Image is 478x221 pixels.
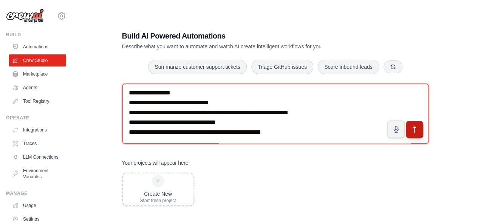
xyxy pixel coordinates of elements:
p: Describe what you want to automate and watch AI create intelligent workflows for you [122,43,376,50]
div: Manage [6,190,66,196]
button: Summarize customer support tickets [148,60,246,74]
div: Start fresh project [140,198,176,204]
a: LLM Connections [9,151,66,163]
div: Create New [140,190,176,198]
button: Get new suggestions [384,60,402,73]
iframe: Chat Widget [440,185,478,221]
img: Logo [6,9,44,23]
button: Score inbound leads [318,60,379,74]
div: Operate [6,115,66,121]
a: Environment Variables [9,165,66,183]
a: Usage [9,199,66,212]
h1: Build AI Powered Automations [122,31,376,41]
a: Integrations [9,124,66,136]
h3: Your projects will appear here [122,159,189,167]
a: Traces [9,138,66,150]
button: Click to speak your automation idea [387,121,405,138]
a: Crew Studio [9,54,66,66]
button: Triage GitHub issues [251,60,313,74]
a: Automations [9,41,66,53]
div: Build [6,32,66,38]
a: Tool Registry [9,95,66,107]
a: Marketplace [9,68,66,80]
a: Agents [9,82,66,94]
